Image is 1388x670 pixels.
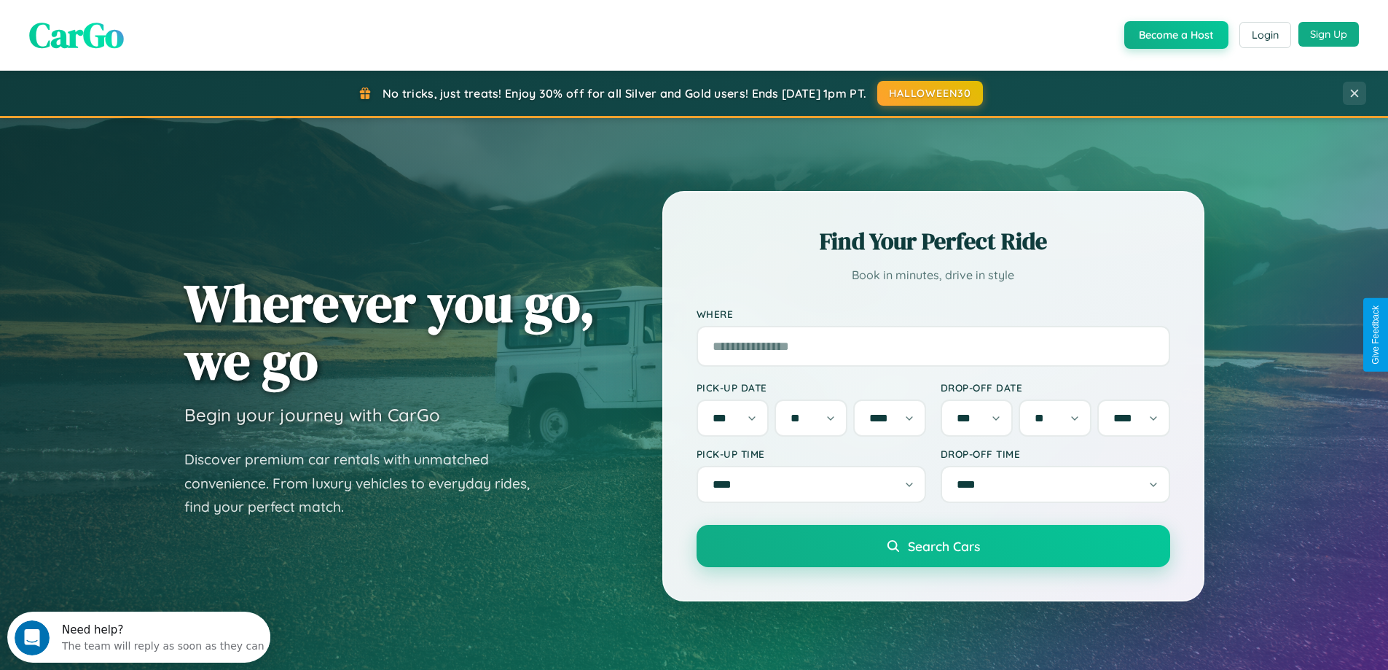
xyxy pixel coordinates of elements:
[697,525,1170,567] button: Search Cars
[29,11,124,59] span: CarGo
[15,620,50,655] iframe: Intercom live chat
[1239,22,1291,48] button: Login
[941,448,1170,460] label: Drop-off Time
[697,381,926,394] label: Pick-up Date
[697,448,926,460] label: Pick-up Time
[184,274,595,389] h1: Wherever you go, we go
[908,538,980,554] span: Search Cars
[1298,22,1359,47] button: Sign Up
[877,81,983,106] button: HALLOWEEN30
[184,404,440,426] h3: Begin your journey with CarGo
[383,86,866,101] span: No tricks, just treats! Enjoy 30% off for all Silver and Gold users! Ends [DATE] 1pm PT.
[6,6,271,46] div: Open Intercom Messenger
[941,381,1170,394] label: Drop-off Date
[7,612,270,663] iframe: Intercom live chat discovery launcher
[1371,305,1381,365] div: Give Feedback
[697,265,1170,286] p: Book in minutes, drive in style
[697,225,1170,257] h2: Find Your Perfect Ride
[184,448,549,519] p: Discover premium car rentals with unmatched convenience. From luxury vehicles to everyday rides, ...
[55,12,257,24] div: Need help?
[55,24,257,39] div: The team will reply as soon as they can
[697,308,1170,320] label: Where
[1124,21,1228,49] button: Become a Host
